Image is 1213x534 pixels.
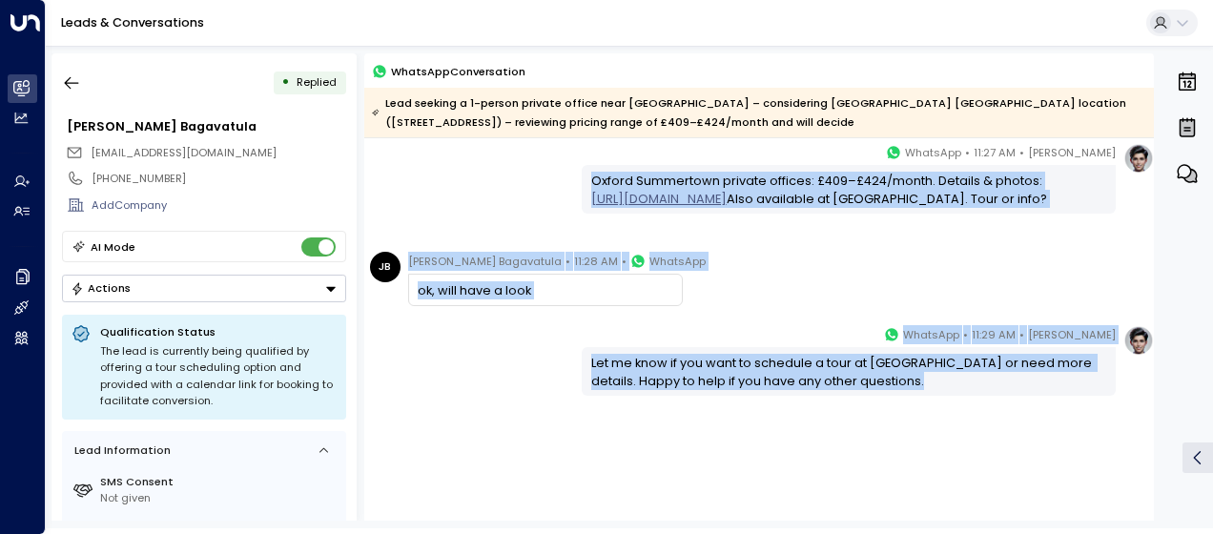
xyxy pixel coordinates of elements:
button: Actions [62,275,346,302]
span: [PERSON_NAME] [1028,143,1116,162]
span: [EMAIL_ADDRESS][DOMAIN_NAME] [91,145,277,160]
div: [PHONE_NUMBER] [92,171,345,187]
a: Leads & Conversations [61,14,204,31]
span: • [963,325,968,344]
span: WhatsApp [905,143,961,162]
span: 11:27 AM [974,143,1016,162]
div: ok, will have a look [418,281,672,299]
span: WhatsApp Conversation [391,63,525,80]
span: • [965,143,970,162]
div: Actions [71,281,131,295]
span: 11:29 AM [972,325,1016,344]
div: JB [370,252,401,282]
div: AI Mode [91,237,135,257]
span: WhatsApp [903,325,959,344]
p: Qualification Status [100,324,337,339]
div: The lead is currently being qualified by offering a tour scheduling option and provided with a ca... [100,343,337,410]
div: Lead seeking a 1-person private office near [GEOGRAPHIC_DATA] – considering [GEOGRAPHIC_DATA] [GE... [372,93,1144,132]
div: Oxford Summertown private offices: £409–£424/month. Details & photos: Also available at [GEOGRAPH... [591,172,1107,208]
span: • [565,252,570,271]
div: Lead Information [69,442,171,459]
span: • [622,252,627,271]
span: [PERSON_NAME] [1028,325,1116,344]
a: [URL][DOMAIN_NAME] [591,190,727,208]
div: AddCompany [92,197,345,214]
div: Not given [100,490,339,506]
div: • [281,69,290,96]
div: Button group with a nested menu [62,275,346,302]
div: Let me know if you want to schedule a tour at [GEOGRAPHIC_DATA] or need more details. Happy to he... [591,354,1107,390]
span: Replied [297,74,337,90]
span: [PERSON_NAME] Bagavatula [408,252,562,271]
span: • [1019,325,1024,344]
img: profile-logo.png [1123,143,1154,174]
label: SMS Consent [100,474,339,490]
span: WhatsApp [649,252,706,271]
img: profile-logo.png [1123,325,1154,356]
span: 11:28 AM [574,252,618,271]
span: • [1019,143,1024,162]
span: jaganath1976@gmail.com [91,145,277,161]
div: [PERSON_NAME] Bagavatula [67,117,345,135]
